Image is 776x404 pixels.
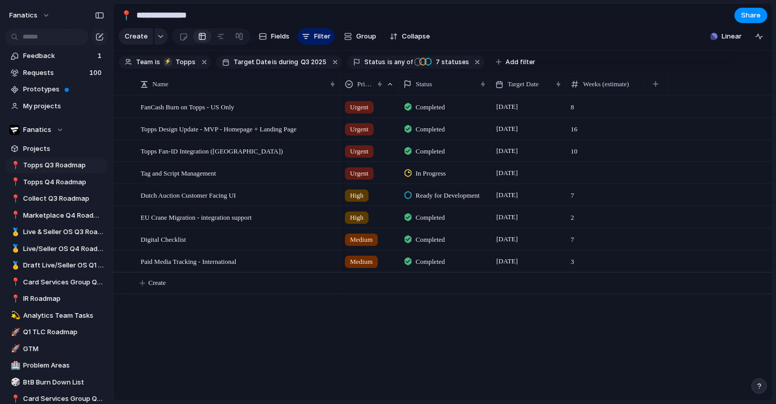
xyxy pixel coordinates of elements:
[141,211,251,223] span: EU Crane Migration - integration support
[433,58,441,66] span: 7
[5,158,108,173] a: 📍Topps Q3 Roadmap
[11,193,18,205] div: 📍
[567,251,643,267] span: 3
[11,310,18,321] div: 💫
[350,190,363,201] span: High
[416,124,445,134] span: Completed
[23,394,104,404] span: Card Services Group Q1 Roadmap
[23,227,104,237] span: Live & Seller OS Q3 Roadmap
[11,293,18,305] div: 📍
[141,167,216,179] span: Tag and Script Management
[23,327,104,337] span: Q1 TLC Roadmap
[9,344,20,354] button: 🚀
[494,167,520,179] span: [DATE]
[5,358,108,373] a: 🏥Problem Areas
[5,258,108,273] a: 🥇Draft Live/Seller OS Q1 2026 Roadmap
[357,79,373,89] span: Priority
[5,241,108,257] div: 🥇Live/Seller OS Q4 Roadmap
[125,31,148,42] span: Create
[23,344,104,354] span: GTM
[583,79,629,89] span: Weeks (estimate)
[161,56,198,68] button: ⚡Topps
[494,101,520,113] span: [DATE]
[23,260,104,271] span: Draft Live/Seller OS Q1 2026 Roadmap
[121,8,132,22] div: 📍
[385,56,415,68] button: isany of
[119,28,153,45] button: Create
[5,308,108,323] div: 💫Analytics Team Tasks
[11,160,18,171] div: 📍
[9,377,20,388] button: 🎲
[23,277,104,287] span: Card Services Group Q4 Roadmap
[506,57,535,67] span: Add filter
[416,190,480,201] span: Ready for Development
[5,208,108,223] a: 📍Marketplace Q4 Roadmap
[141,189,236,201] span: Dutch Auction Customer Facing UI
[11,360,18,372] div: 🏥
[89,68,104,78] span: 100
[176,57,196,67] span: Topps
[9,311,20,321] button: 💫
[5,48,108,64] a: Feedback1
[5,65,108,81] a: Requests100
[706,29,746,44] button: Linear
[9,244,20,254] button: 🥇
[9,277,20,287] button: 📍
[393,57,413,67] span: any of
[416,79,432,89] span: Status
[339,28,381,45] button: Group
[416,168,446,179] span: In Progress
[255,28,294,45] button: Fields
[494,189,520,201] span: [DATE]
[9,260,20,271] button: 🥇
[567,207,643,223] span: 2
[11,209,18,221] div: 📍
[416,146,445,157] span: Completed
[234,57,271,67] span: Target Date
[141,123,297,134] span: Topps Design Update - MVP - Homepage + Landing Page
[141,255,236,267] span: Paid Media Tracking - International
[5,99,108,114] a: My projects
[5,275,108,290] a: 📍Card Services Group Q4 Roadmap
[23,360,104,371] span: Problem Areas
[9,394,20,404] button: 📍
[433,57,469,67] span: statuses
[277,57,298,67] span: during
[9,210,20,221] button: 📍
[364,57,385,67] span: Status
[11,243,18,255] div: 🥇
[11,326,18,338] div: 🚀
[23,144,104,154] span: Projects
[23,68,86,78] span: Requests
[23,51,94,61] span: Feedback
[23,311,104,321] span: Analytics Team Tasks
[350,146,368,157] span: Urgent
[5,224,108,240] div: 🥇Live & Seller OS Q3 Roadmap
[5,324,108,340] a: 🚀Q1 TLC Roadmap
[11,226,18,238] div: 🥇
[5,291,108,306] a: 📍IR Roadmap
[272,57,277,67] span: is
[5,375,108,390] a: 🎲BtB Burn Down List
[164,58,172,66] div: ⚡
[734,8,767,23] button: Share
[5,175,108,190] a: 📍Topps Q4 Roadmap
[9,177,20,187] button: 📍
[350,235,373,245] span: Medium
[9,10,37,21] span: fanatics
[5,341,108,357] a: 🚀GTM
[387,57,393,67] span: is
[5,191,108,206] div: 📍Collect Q3 Roadmap
[741,10,761,21] span: Share
[23,294,104,304] span: IR Roadmap
[23,101,104,111] span: My projects
[567,185,643,201] span: 7
[385,28,434,45] button: Collapse
[350,168,368,179] span: Urgent
[314,31,331,42] span: Filter
[5,141,108,157] a: Projects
